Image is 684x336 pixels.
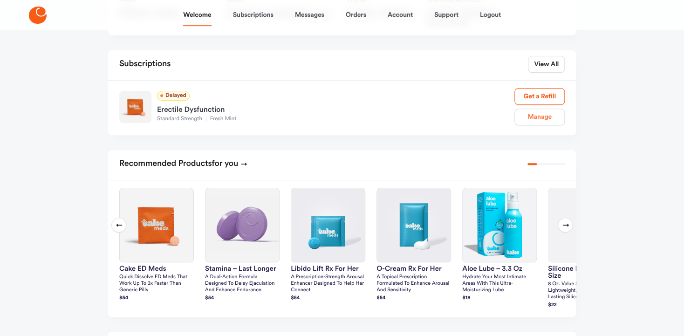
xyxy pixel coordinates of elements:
[205,295,214,301] strong: $ 54
[291,188,365,302] a: Libido Lift Rx For HerLibido Lift Rx For HerA prescription-strength arousal enhancer designed to ...
[212,159,239,168] span: for you
[376,295,385,301] strong: $ 54
[183,4,211,26] a: Welcome
[205,274,280,294] p: A dual-action formula designed to delay ejaculation and enhance endurance
[119,295,128,301] strong: $ 54
[119,156,247,172] h2: Recommended Products
[119,274,194,294] p: Quick dissolve ED Meds that work up to 3x faster than generic pills
[120,188,193,262] img: Cake ED Meds
[119,91,151,123] img: Standard Strength
[463,188,536,262] img: Aloe Lube – 3.3 oz
[548,188,622,262] img: silicone lube – value size
[157,116,206,122] span: Standard Strength
[548,188,622,309] a: silicone lube – value sizesilicone lube – value size8 oz. Value size ultra lightweight, extremely...
[205,265,280,272] h3: Stamina – Last Longer
[119,56,171,73] h2: Subscriptions
[548,281,622,301] p: 8 oz. Value size ultra lightweight, extremely long-lasting silicone formula
[548,302,557,308] strong: $ 22
[462,265,537,272] h3: Aloe Lube – 3.3 oz
[514,109,565,125] a: Manage
[434,4,458,26] a: Support
[205,188,279,262] img: Stamina – Last Longer
[462,295,470,301] strong: $ 18
[376,265,451,272] h3: O-Cream Rx for Her
[291,188,365,262] img: Libido Lift Rx For Her
[462,274,537,294] p: Hydrate your most intimate areas with this ultra-moisturizing lube
[291,265,365,272] h3: Libido Lift Rx For Her
[206,116,240,122] span: Fresh Mint
[205,188,280,302] a: Stamina – Last LongerStamina – Last LongerA dual-action formula designed to delay ejaculation and...
[291,274,365,294] p: A prescription-strength arousal enhancer designed to help her connect
[462,188,537,302] a: Aloe Lube – 3.3 ozAloe Lube – 3.3 ozHydrate your most intimate areas with this ultra-moisturizing...
[514,88,565,105] a: Get a Refill
[157,101,514,116] div: Erectile Dysfunction
[346,4,366,26] a: Orders
[377,188,451,262] img: O-Cream Rx for Her
[157,91,190,101] span: Delayed
[480,4,501,26] a: Logout
[376,274,451,294] p: A topical prescription formulated to enhance arousal and sensitivity
[157,101,514,123] a: Erectile DysfunctionStandard StrengthFresh Mint
[528,56,565,73] a: View All
[291,295,300,301] strong: $ 54
[119,265,194,272] h3: Cake ED Meds
[388,4,413,26] a: Account
[295,4,324,26] a: Messages
[233,4,274,26] a: Subscriptions
[548,265,622,279] h3: silicone lube – value size
[119,188,194,302] a: Cake ED MedsCake ED MedsQuick dissolve ED Meds that work up to 3x faster than generic pills$54
[376,188,451,302] a: O-Cream Rx for HerO-Cream Rx for HerA topical prescription formulated to enhance arousal and sens...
